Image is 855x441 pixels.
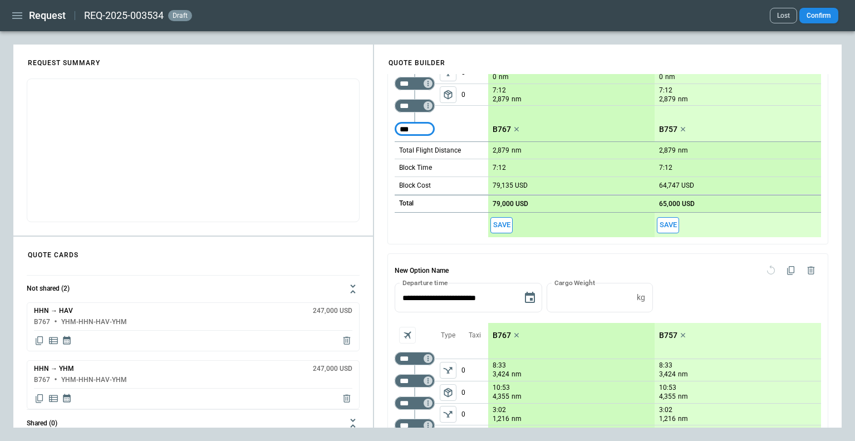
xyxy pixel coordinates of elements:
[443,387,454,398] span: package_2
[440,362,456,379] span: Type of sector
[678,370,688,379] p: nm
[637,293,645,302] p: kg
[34,376,50,384] h6: B767
[402,278,448,287] label: Departure time
[440,86,456,103] span: Type of sector
[61,318,127,326] h6: YHM-HHN-HAV-YHM
[440,384,456,401] button: left aligned
[659,414,676,424] p: 1,216
[48,335,59,346] span: Display detailed quote content
[341,393,352,404] span: Delete quote
[678,392,688,401] p: nm
[678,95,688,104] p: nm
[313,307,352,315] h6: 247,000 USD
[461,381,488,403] p: 0
[490,217,513,233] span: Save this aircraft quote and copy details to clipboard
[399,200,414,207] h6: Total
[395,352,435,365] div: Too short
[440,406,456,423] button: left aligned
[493,95,509,104] p: 2,879
[657,217,679,233] span: Save this aircraft quote and copy details to clipboard
[659,182,694,190] p: 64,747 USD
[395,99,435,112] div: Too short
[440,362,456,379] button: left aligned
[27,410,360,437] button: Shared (0)
[440,406,456,423] span: Type of sector
[395,419,435,432] div: Too short
[659,164,672,172] p: 7:12
[519,287,541,309] button: Choose date, selected date is Aug 19, 2025
[395,122,435,136] div: Too short
[27,285,70,292] h6: Not shared (2)
[493,182,528,190] p: 79,135 USD
[34,393,45,404] span: Copy quote content
[512,95,522,104] p: nm
[399,146,461,155] p: Total Flight Distance
[659,200,695,208] p: 65,000 USD
[399,327,416,344] span: Aircraft selection
[493,146,509,155] p: 2,879
[493,406,506,414] p: 3:02
[14,239,92,264] h4: QUOTE CARDS
[443,89,454,100] span: package_2
[84,9,164,22] h2: REQ-2025-003534
[490,217,513,233] button: Save
[62,393,72,404] span: Display quote schedule
[657,217,679,233] button: Save
[395,396,435,410] div: Too short
[659,361,672,370] p: 8:33
[62,335,72,346] span: Display quote schedule
[493,200,528,208] p: 79,000 USD
[34,318,50,326] h6: B767
[493,414,509,424] p: 1,216
[554,278,595,287] label: Cargo Weight
[488,26,821,237] div: scrollable content
[799,8,838,23] button: Confirm
[461,359,488,381] p: 0
[678,146,688,155] p: nm
[27,420,57,427] h6: Shared (0)
[341,335,352,346] span: Delete quote
[678,414,688,424] p: nm
[170,12,190,19] span: draft
[399,181,431,190] p: Block Cost
[770,8,797,23] button: Lost
[34,307,73,315] h6: HHN → HAV
[665,72,675,82] p: nm
[659,331,677,340] p: B757
[61,376,127,384] h6: YHM-HHN-HAV-YHM
[659,392,676,401] p: 4,355
[375,47,459,72] h4: QUOTE BUILDER
[493,384,510,392] p: 10:53
[14,47,114,72] h4: REQUEST SUMMARY
[440,86,456,103] button: left aligned
[440,384,456,401] span: Type of sector
[493,164,506,172] p: 7:12
[469,331,481,340] p: Taxi
[34,335,45,346] span: Copy quote content
[493,72,497,82] p: 0
[313,365,352,373] h6: 247,000 USD
[48,393,59,404] span: Display detailed quote content
[461,404,488,425] p: 0
[395,374,435,388] div: Too short
[493,361,506,370] p: 8:33
[512,146,522,155] p: nm
[395,261,449,281] h6: New Option Name
[512,370,522,379] p: nm
[493,370,509,379] p: 3,424
[493,125,511,134] p: B767
[27,276,360,302] button: Not shared (2)
[512,392,522,401] p: nm
[512,414,522,424] p: nm
[659,125,677,134] p: B757
[659,72,663,82] p: 0
[659,146,676,155] p: 2,879
[659,384,676,392] p: 10:53
[781,261,801,281] span: Duplicate quote option
[659,406,672,414] p: 3:02
[29,9,66,22] h1: Request
[659,95,676,104] p: 2,879
[399,163,432,173] p: Block Time
[659,86,672,95] p: 7:12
